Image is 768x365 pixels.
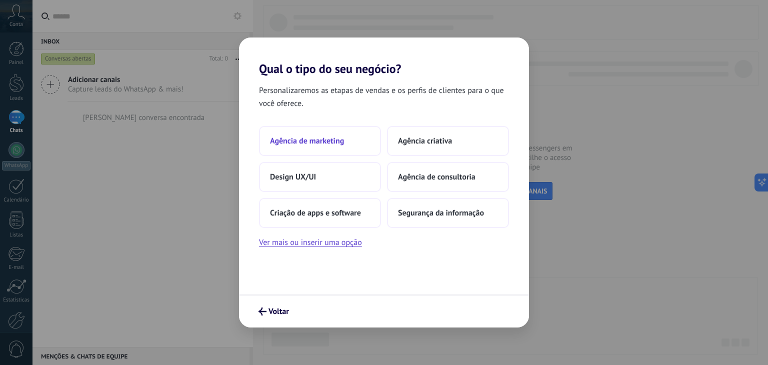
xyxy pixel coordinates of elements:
button: Criação de apps e software [259,198,381,228]
button: Agência criativa [387,126,509,156]
button: Design UX/UI [259,162,381,192]
button: Voltar [254,303,293,320]
button: Agência de consultoria [387,162,509,192]
button: Ver mais ou inserir uma opção [259,236,362,249]
span: Criação de apps e software [270,208,361,218]
span: Voltar [268,308,289,315]
button: Agência de marketing [259,126,381,156]
button: Segurança da informação [387,198,509,228]
span: Agência de marketing [270,136,344,146]
span: Segurança da informação [398,208,484,218]
h2: Qual o tipo do seu negócio? [239,37,529,76]
span: Agência de consultoria [398,172,475,182]
span: Design UX/UI [270,172,316,182]
span: Personalizaremos as etapas de vendas e os perfis de clientes para o que você oferece. [259,84,509,110]
span: Agência criativa [398,136,452,146]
